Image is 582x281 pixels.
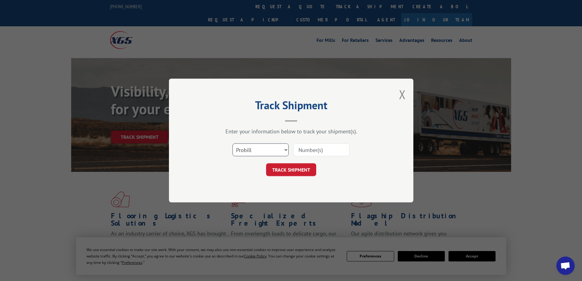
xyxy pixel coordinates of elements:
[266,163,316,176] button: TRACK SHIPMENT
[556,257,575,275] div: Open chat
[399,86,406,102] button: Close modal
[199,128,383,135] div: Enter your information below to track your shipment(s).
[199,101,383,113] h2: Track Shipment
[293,143,350,156] input: Number(s)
